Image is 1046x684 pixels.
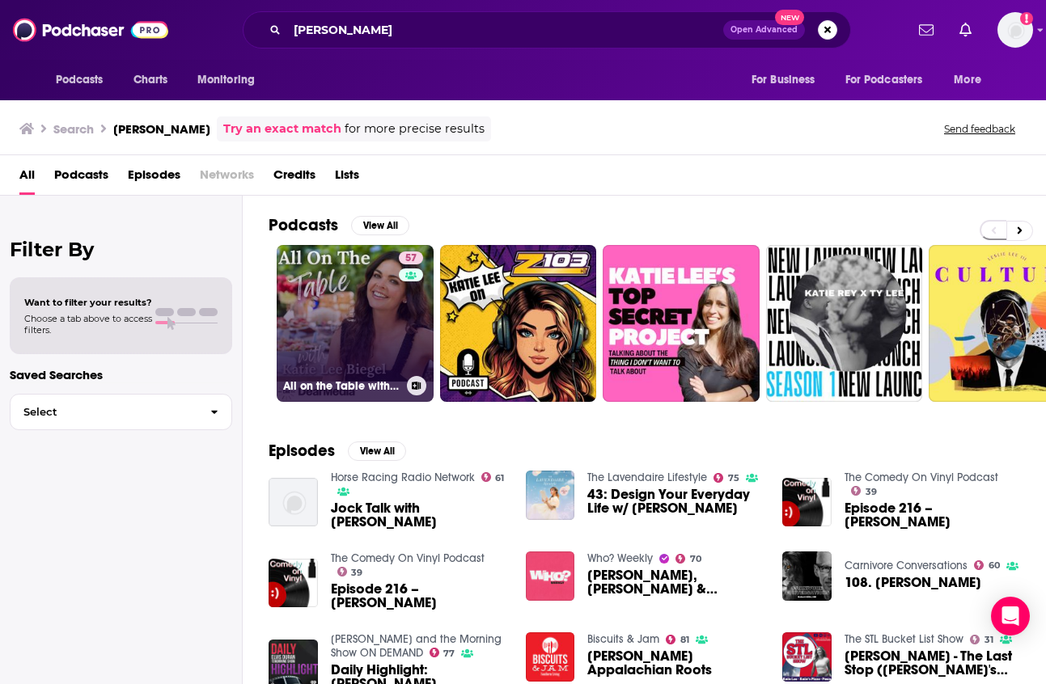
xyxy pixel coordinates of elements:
span: Want to filter your results? [24,297,152,308]
span: Networks [200,162,254,195]
a: Episode 216 – Katie Lee [331,582,506,610]
a: Charts [123,65,178,95]
a: 60 [974,560,1000,570]
a: 43: Design Your Everyday Life w/ Katie Lee [587,488,763,515]
svg: Add a profile image [1020,12,1033,25]
a: 81 [666,635,689,644]
span: [PERSON_NAME] Appalachian Roots [587,649,763,677]
input: Search podcasts, credits, & more... [287,17,723,43]
span: 70 [690,555,701,563]
a: Biscuits & Jam [587,632,659,646]
a: Credits [273,162,315,195]
a: 57All on the Table with [PERSON_NAME] [277,245,434,402]
span: for more precise results [345,120,485,138]
span: [PERSON_NAME], [PERSON_NAME] & [PERSON_NAME]? [587,568,763,596]
button: Send feedback [939,122,1020,136]
a: All [19,162,35,195]
a: The Comedy On Vinyl Podcast [331,551,485,565]
span: Jock Talk with [PERSON_NAME] [331,501,506,529]
span: For Podcasters [845,69,923,91]
h3: [PERSON_NAME] [113,121,210,137]
span: New [775,10,804,25]
a: 39 [337,567,363,576]
a: Katie Lee, Leo Riley & Logan Lerman? [587,568,763,596]
img: Episode 216 – Katie Lee [782,478,832,527]
a: 61 [481,472,505,482]
h2: Podcasts [269,215,338,235]
p: Saved Searches [10,367,232,382]
span: 43: Design Your Everyday Life w/ [PERSON_NAME] [587,488,763,515]
a: Episode 216 – Katie Lee [845,501,1020,529]
img: 43: Design Your Everyday Life w/ Katie Lee [526,471,575,520]
a: 39 [851,486,877,496]
img: 108. Dr.Katie Lee [782,551,832,601]
span: For Business [752,69,815,91]
h3: All on the Table with [PERSON_NAME] [283,379,400,393]
span: 108. [PERSON_NAME] [845,576,981,589]
img: Episode 216 – Katie Lee [269,559,318,608]
button: open menu [44,65,125,95]
img: Katie Lee, Leo Riley & Logan Lerman? [526,551,575,601]
a: Jock Talk with Katie Lee [331,501,506,529]
a: Katie Lee Biegel’s Appalachian Roots [587,649,763,677]
a: Who? Weekly [587,551,653,565]
button: Open AdvancedNew [723,20,805,40]
a: Podcasts [54,162,108,195]
div: Open Intercom Messenger [991,597,1030,635]
a: The Lavendaire Lifestyle [587,471,707,484]
a: Lists [335,162,359,195]
span: More [954,69,981,91]
span: 60 [989,562,1000,569]
button: View All [351,216,409,235]
a: Katie Lee - The Last Stop (Katie's Pizza & Pasta) [845,649,1020,677]
span: 39 [351,569,362,576]
button: open menu [740,65,836,95]
img: Katie Lee Biegel’s Appalachian Roots [526,632,575,682]
a: 31 [970,635,993,644]
h3: Search [53,121,94,137]
a: The STL Bucket List Show [845,632,963,646]
img: User Profile [997,12,1033,48]
img: Podchaser - Follow, Share and Rate Podcasts [13,15,168,45]
span: 75 [728,475,739,482]
span: 61 [495,475,504,482]
div: Search podcasts, credits, & more... [243,11,851,49]
a: Show notifications dropdown [913,16,940,44]
button: Show profile menu [997,12,1033,48]
a: 70 [675,554,701,564]
a: The Comedy On Vinyl Podcast [845,471,998,484]
button: open menu [186,65,276,95]
span: Monitoring [197,69,255,91]
h2: Episodes [269,441,335,461]
span: 77 [443,650,455,657]
button: open menu [942,65,1002,95]
span: 57 [405,251,417,267]
span: Episode 216 – [PERSON_NAME] [845,501,1020,529]
button: View All [348,441,406,461]
span: Select [11,407,197,417]
a: 75 [714,473,739,483]
span: [PERSON_NAME] - The Last Stop ([PERSON_NAME]'s Pizza & Pasta) [845,649,1020,677]
img: Katie Lee - The Last Stop (Katie's Pizza & Pasta) [782,632,832,682]
a: EpisodesView All [269,441,406,461]
span: 39 [866,488,877,496]
a: Carnivore Conversations [845,559,968,572]
a: Horse Racing Radio Network [331,471,475,484]
a: Episodes [128,162,180,195]
a: Show notifications dropdown [953,16,978,44]
a: PodcastsView All [269,215,409,235]
span: Episode 216 – [PERSON_NAME] [331,582,506,610]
